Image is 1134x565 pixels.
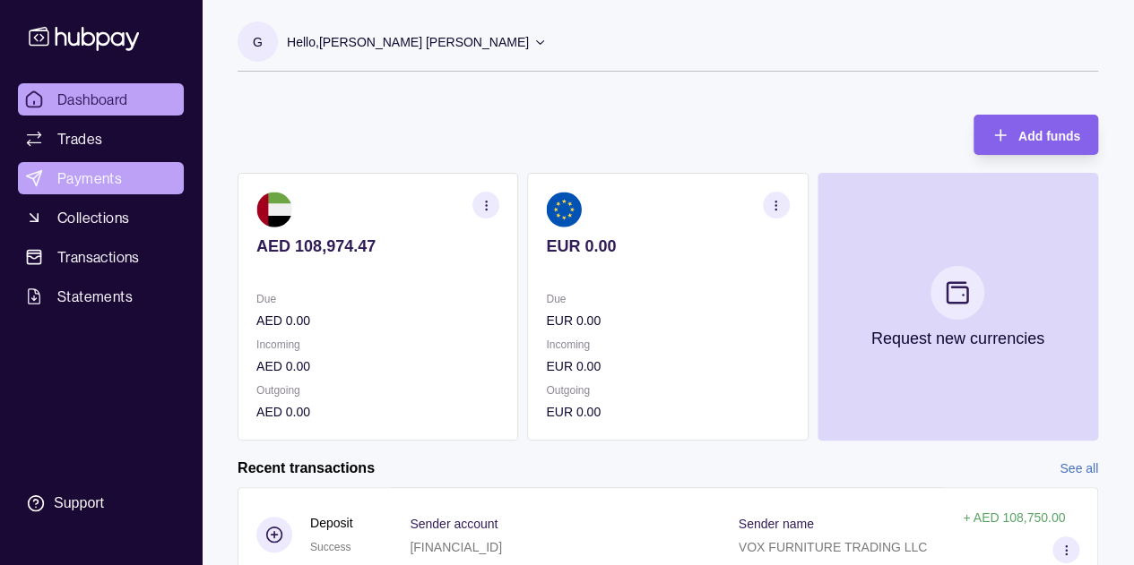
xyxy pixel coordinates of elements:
[818,173,1098,441] button: Request new currencies
[256,356,499,376] p: AED 0.00
[410,517,498,531] p: Sender account
[546,289,789,309] p: Due
[57,207,129,228] span: Collections
[238,458,375,478] h2: Recent transactions
[256,192,292,227] img: ae
[546,356,789,376] p: EUR 0.00
[18,83,184,116] a: Dashboard
[546,236,789,256] p: EUR 0.00
[18,241,184,273] a: Transactions
[57,167,122,189] span: Payments
[57,89,128,110] span: Dashboard
[256,311,499,330] p: AED 0.00
[546,335,789,355] p: Incoming
[18,201,184,234] a: Collections
[1060,458,1098,478] a: See all
[287,32,529,52] p: Hello, [PERSON_NAME] [PERSON_NAME]
[310,513,352,533] p: Deposit
[871,329,1044,348] p: Request new currencies
[1018,129,1080,143] span: Add funds
[253,32,263,52] p: G
[18,484,184,522] a: Support
[57,246,140,268] span: Transactions
[546,311,789,330] p: EUR 0.00
[18,280,184,312] a: Statements
[410,540,502,554] p: [FINANCIAL_ID]
[57,128,102,150] span: Trades
[310,541,351,553] span: Success
[57,286,133,307] span: Statements
[256,335,499,355] p: Incoming
[256,289,499,309] p: Due
[739,540,928,554] p: VOX FURNITURE TRADING LLC
[974,115,1098,155] button: Add funds
[54,493,104,513] div: Support
[18,123,184,155] a: Trades
[739,517,814,531] p: Sender name
[546,192,582,227] img: eu
[256,402,499,422] p: AED 0.00
[546,402,789,422] p: EUR 0.00
[256,236,499,256] p: AED 108,974.47
[546,381,789,400] p: Outgoing
[256,381,499,400] p: Outgoing
[963,510,1065,525] p: + AED 108,750.00
[18,162,184,194] a: Payments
